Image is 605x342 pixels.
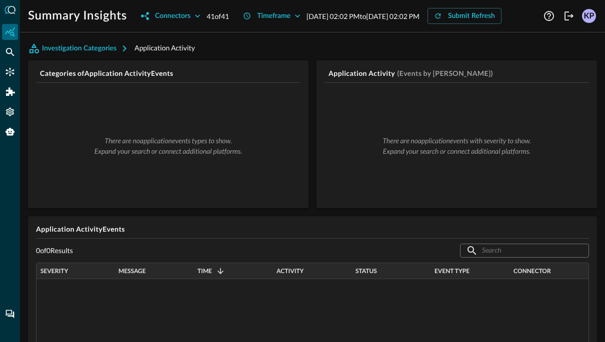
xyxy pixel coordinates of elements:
[306,11,419,21] p: [DATE] 02:02 PM to [DATE] 02:02 PM
[118,268,146,275] span: Message
[28,40,134,56] button: Investigation Categories
[155,10,190,22] div: Connectors
[340,135,573,156] div: There are no application events with severity to show. Expand your search or connect additional p...
[482,241,566,260] input: Search
[40,68,300,78] h5: Categories of Application Activity Events
[40,268,68,275] span: Severity
[582,9,596,23] div: KP
[328,68,395,78] h5: Application Activity
[434,268,469,275] span: Event Type
[2,84,18,100] div: Addons
[135,8,206,24] button: Connectors
[2,44,18,60] div: Federated Search
[2,24,18,40] div: Summary Insights
[2,104,18,120] div: Settings
[427,8,501,24] button: Submit Refresh
[134,43,195,52] span: Application Activity
[397,68,493,78] h5: (Events by [PERSON_NAME])
[36,246,73,255] p: 0 of 0 Results
[52,135,284,156] div: There are no application events types to show. Expand your search or connect additional platforms.
[561,8,577,24] button: Logout
[36,224,589,234] h5: Application Activity Events
[513,268,551,275] span: Connector
[206,11,229,21] p: 41 of 41
[276,268,303,275] span: Activity
[197,268,212,275] span: Time
[28,8,127,24] h1: Summary Insights
[2,124,18,140] div: Query Agent
[448,10,495,22] div: Submit Refresh
[355,268,377,275] span: Status
[237,8,306,24] button: Timeframe
[2,306,18,322] div: Chat
[257,10,290,22] div: Timeframe
[541,8,557,24] button: Help
[2,64,18,80] div: Connectors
